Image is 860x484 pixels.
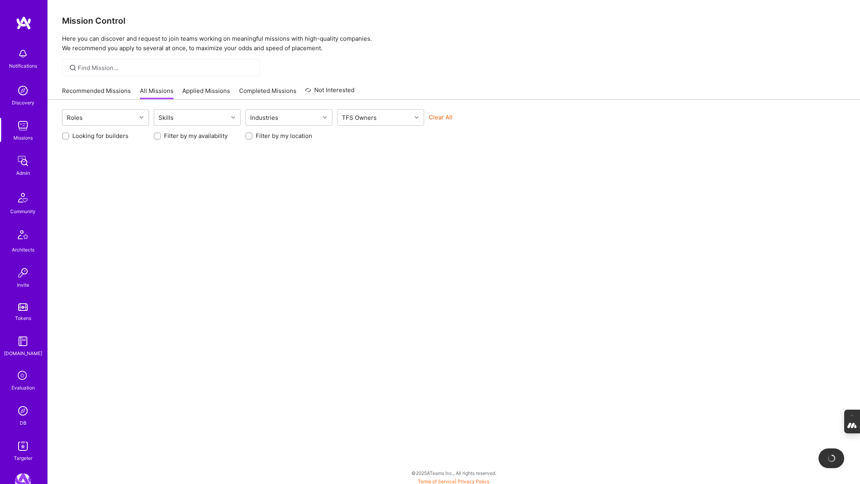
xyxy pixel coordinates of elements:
[15,118,31,134] img: teamwork
[182,87,230,100] a: Applied Missions
[62,34,846,53] p: Here you can discover and request to join teams working on meaningful missions with high-quality ...
[17,281,29,289] div: Invite
[13,188,32,207] img: Community
[340,112,379,123] div: TFS Owners
[415,115,419,119] i: icon Chevron
[72,132,128,140] label: Looking for builders
[13,227,32,246] img: Architects
[231,115,235,119] i: icon Chevron
[140,87,174,100] a: All Missions
[15,83,31,98] img: discovery
[164,132,228,140] label: Filter by my availability
[68,63,77,72] i: icon SearchGrey
[62,87,131,100] a: Recommended Missions
[18,303,28,311] img: tokens
[9,62,37,70] div: Notifications
[157,112,175,123] div: Skills
[65,112,85,123] div: Roles
[14,454,32,462] div: Targeter
[305,85,355,100] a: Not Interested
[15,46,31,62] img: bell
[20,419,26,427] div: DB
[15,403,31,419] img: Admin Search
[15,438,31,454] img: Skill Targeter
[429,113,453,121] button: Clear All
[256,132,312,140] label: Filter by my location
[140,115,143,119] i: icon Chevron
[13,134,33,142] div: Missions
[323,115,327,119] i: icon Chevron
[15,333,31,349] img: guide book
[16,16,32,30] img: logo
[11,384,35,392] div: Evaluation
[16,169,30,177] div: Admin
[4,349,42,357] div: [DOMAIN_NAME]
[12,98,34,107] div: Discovery
[15,369,30,384] i: icon SelectionTeam
[827,454,836,463] img: loading
[10,207,36,216] div: Community
[15,153,31,169] img: admin teamwork
[78,64,254,72] input: Find Mission...
[239,87,296,100] a: Completed Missions
[62,16,846,26] h3: Mission Control
[12,246,34,254] div: Architects
[15,265,31,281] img: Invite
[47,463,860,483] div: © 2025 ATeams Inc., All rights reserved.
[248,112,280,123] div: Industries
[15,314,31,322] div: Tokens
